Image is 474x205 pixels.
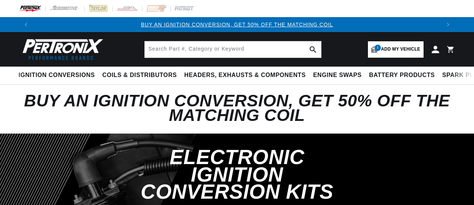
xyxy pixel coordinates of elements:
span: Battery Products [369,71,435,79]
img: Pertronix [19,36,104,62]
span: Ignition Conversions [19,71,95,79]
span: 1 [375,45,381,51]
button: Translation missing: en.sections.announcements.next_announcement [441,17,455,32]
span: Add my vehicle [381,46,420,53]
button: Translation missing: en.sections.announcements.previous_announcement [19,17,33,32]
a: BUY AN IGNITION CONVERSION, GET 50% OFF THE MATCHING COIL [141,22,333,28]
span: Headers, Exhausts & Components [184,71,306,79]
a: 1Add my vehicle [368,41,424,58]
span: Engine Swaps [313,71,362,79]
summary: Engine Swaps [309,67,365,84]
span: Coils & Distributors [102,71,177,79]
button: search button [305,41,321,58]
input: Search Part #, Category or Keyword [145,41,321,58]
summary: Headers, Exhausts & Components [181,67,309,84]
summary: Battery Products [365,67,438,84]
h3: Electronic Ignition Conversion Kits [126,148,348,201]
summary: Coils & Distributors [99,67,181,84]
summary: Ignition Conversions [19,67,99,84]
div: 1 of 3 [33,20,441,29]
div: Announcement [33,20,441,29]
